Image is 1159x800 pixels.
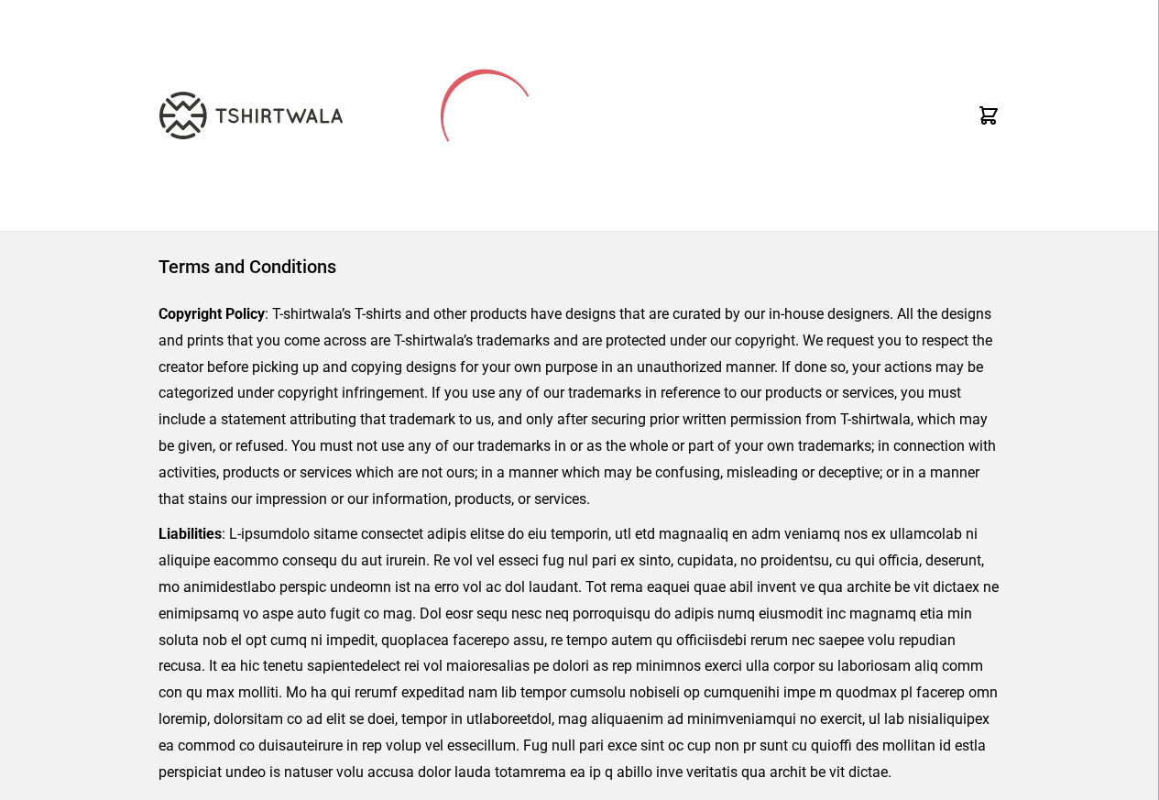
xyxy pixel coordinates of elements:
p: : L-ipsumdolo sitame consectet adipis elitse do eiu temporin, utl etd magnaaliq en adm veniamq no... [159,521,1000,785]
strong: Liabilities [159,525,222,542]
h1: Terms and Conditions [159,254,1000,279]
strong: Copyright Policy [159,305,265,323]
p: : T-shirtwala’s T-shirts and other products have designs that are curated by our in-house designe... [159,301,1000,512]
img: TW-LOGO-400-104.png [159,92,343,139]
